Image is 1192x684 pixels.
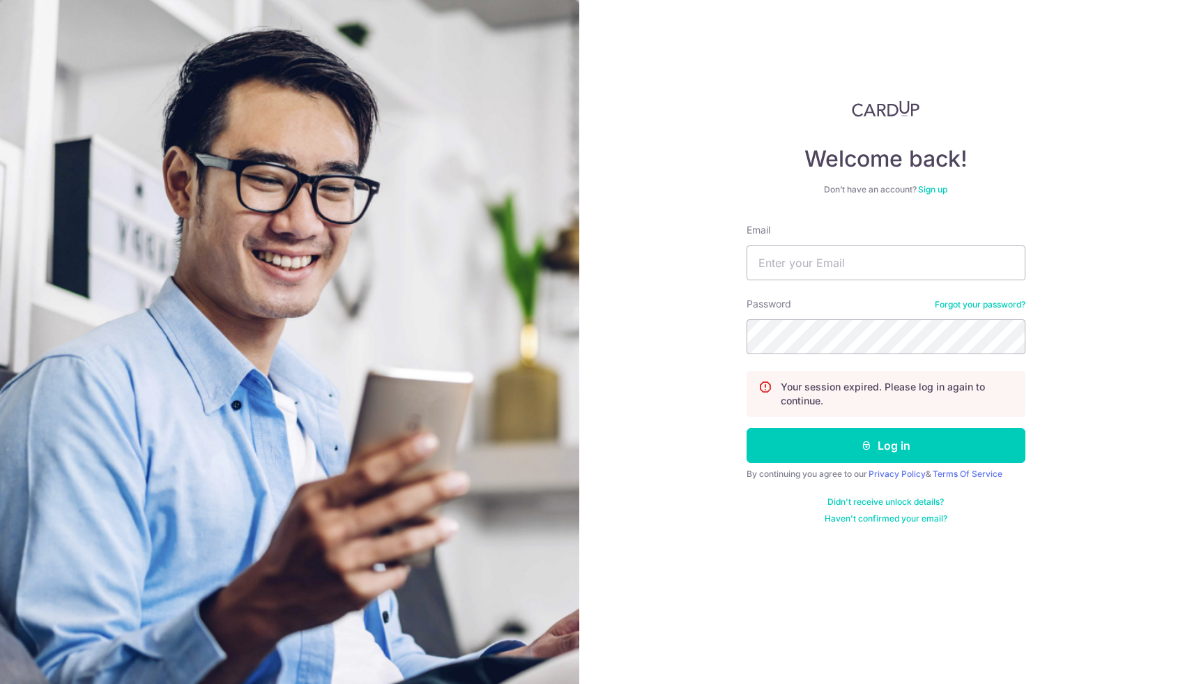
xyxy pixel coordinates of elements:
[935,299,1025,310] a: Forgot your password?
[747,469,1025,480] div: By continuing you agree to our &
[869,469,926,479] a: Privacy Policy
[852,100,920,117] img: CardUp Logo
[827,496,944,508] a: Didn't receive unlock details?
[747,428,1025,463] button: Log in
[918,184,947,195] a: Sign up
[825,513,947,524] a: Haven't confirmed your email?
[747,184,1025,195] div: Don’t have an account?
[933,469,1002,479] a: Terms Of Service
[781,380,1014,408] p: Your session expired. Please log in again to continue.
[747,145,1025,173] h4: Welcome back!
[747,245,1025,280] input: Enter your Email
[747,297,791,311] label: Password
[747,223,770,237] label: Email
